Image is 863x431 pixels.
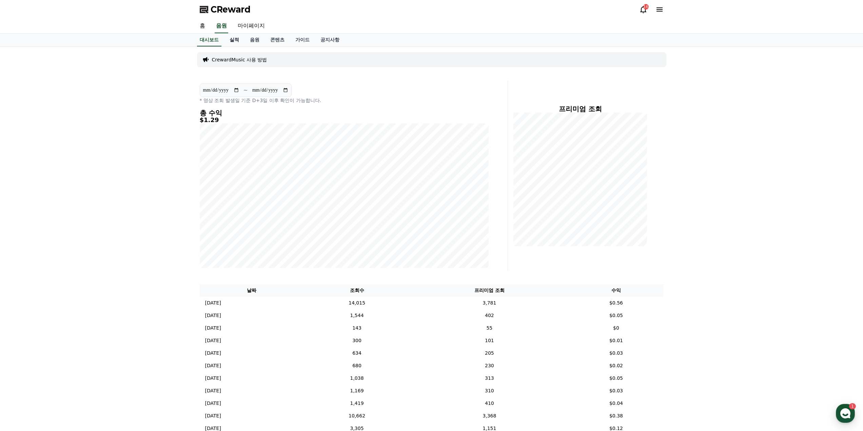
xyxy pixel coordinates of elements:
[265,34,290,46] a: 콘텐츠
[232,19,270,33] a: 마이페이지
[45,215,87,232] a: 1대화
[304,347,410,359] td: 634
[62,226,70,231] span: 대화
[205,400,221,407] p: [DATE]
[205,325,221,332] p: [DATE]
[205,337,221,344] p: [DATE]
[200,109,489,117] h4: 총 수익
[304,372,410,385] td: 1,038
[304,322,410,334] td: 143
[410,397,569,410] td: 410
[643,4,649,9] div: 16
[639,5,647,14] a: 16
[569,334,663,347] td: $0.01
[569,372,663,385] td: $0.05
[200,284,304,297] th: 날짜
[205,299,221,307] p: [DATE]
[21,225,25,231] span: 홈
[205,375,221,382] p: [DATE]
[290,34,315,46] a: 가이드
[105,225,113,231] span: 설정
[304,309,410,322] td: 1,544
[304,397,410,410] td: 1,419
[410,284,569,297] th: 프리미엄 조회
[215,19,228,33] a: 음원
[304,359,410,372] td: 680
[304,284,410,297] th: 조회수
[410,347,569,359] td: 205
[569,385,663,397] td: $0.03
[569,284,663,297] th: 수익
[410,385,569,397] td: 310
[205,350,221,357] p: [DATE]
[200,97,489,104] p: * 영상 조회 발생일 기준 D+3일 이후 확인이 가능합니다.
[410,372,569,385] td: 313
[304,334,410,347] td: 300
[205,362,221,369] p: [DATE]
[304,385,410,397] td: 1,169
[69,215,71,220] span: 1
[569,297,663,309] td: $0.56
[569,347,663,359] td: $0.03
[197,34,221,46] a: 대시보드
[569,397,663,410] td: $0.04
[243,86,248,94] p: ~
[194,19,211,33] a: 홈
[569,359,663,372] td: $0.02
[410,322,569,334] td: 55
[569,309,663,322] td: $0.05
[410,334,569,347] td: 101
[211,4,251,15] span: CReward
[2,215,45,232] a: 홈
[410,297,569,309] td: 3,781
[212,56,267,63] a: CrewardMusic 사용 방법
[87,215,130,232] a: 설정
[205,412,221,419] p: [DATE]
[224,34,244,46] a: 실적
[205,312,221,319] p: [DATE]
[569,410,663,422] td: $0.38
[304,297,410,309] td: 14,015
[569,322,663,334] td: $0
[513,105,647,113] h4: 프리미엄 조회
[304,410,410,422] td: 10,662
[205,387,221,394] p: [DATE]
[244,34,265,46] a: 음원
[410,309,569,322] td: 402
[315,34,345,46] a: 공지사항
[200,4,251,15] a: CReward
[410,410,569,422] td: 3,368
[200,117,489,123] h5: $1.29
[410,359,569,372] td: 230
